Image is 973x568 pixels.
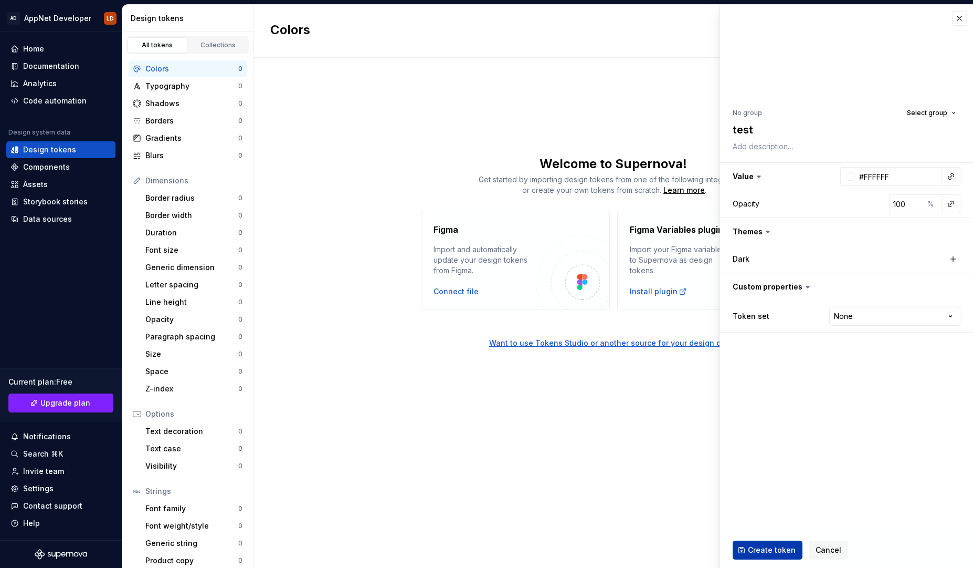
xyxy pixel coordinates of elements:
div: Dimensions [145,175,242,186]
div: 0 [238,350,242,358]
a: Font family0 [141,500,247,517]
button: Search ⌘K [6,446,115,462]
div: Components [23,162,70,172]
div: AppNet Developer [24,13,91,24]
button: Select group [902,106,960,120]
h2: Colors [270,22,310,40]
div: Search ⌘K [23,449,63,459]
div: Size [145,349,238,359]
div: Generic dimension [145,262,238,273]
div: 0 [238,82,242,90]
div: 0 [238,315,242,324]
a: Shadows0 [129,95,247,112]
a: Invite team [6,463,115,480]
a: Install plugin [630,286,687,297]
a: Components [6,159,115,175]
div: Typography [145,81,238,91]
button: Contact support [6,498,115,514]
div: 0 [238,263,242,272]
div: 0 [238,194,242,202]
a: Opacity0 [141,311,247,328]
div: Options [145,409,242,419]
button: Help [6,515,115,532]
div: Line height [145,297,238,307]
div: Import your Figma variables to Supernova as design tokens. [630,244,733,276]
div: All tokens [131,41,184,49]
input: 100 [889,194,923,213]
div: Analytics [23,78,57,89]
div: 0 [238,445,242,453]
div: 0 [238,556,242,565]
button: Notifications [6,428,115,445]
a: Want to use Tokens Studio or another source for your design data? [253,309,973,348]
span: Create token [748,545,796,555]
label: Dark [733,254,749,264]
a: Generic dimension0 [141,259,247,276]
div: 0 [238,367,242,376]
a: Design tokens [6,141,115,158]
a: Z-index0 [141,380,247,397]
div: Generic string [145,538,238,549]
div: 0 [238,462,242,470]
div: Code automation [23,96,87,106]
a: Assets [6,176,115,193]
div: Border radius [145,193,238,203]
div: 0 [238,65,242,73]
div: 0 [238,211,242,220]
button: Connect file [433,286,479,297]
div: 0 [238,99,242,108]
div: Text decoration [145,426,238,437]
div: Want to use Tokens Studio or another source for your design data? [489,338,737,348]
div: Border width [145,210,238,221]
a: Paragraph spacing0 [141,328,247,345]
a: Font size0 [141,242,247,259]
a: Documentation [6,58,115,75]
a: Border width0 [141,207,247,224]
div: Contact support [23,501,82,511]
a: Home [6,40,115,57]
div: Font family [145,503,238,514]
div: 0 [238,427,242,436]
button: Cancel [809,541,848,560]
a: Letter spacing0 [141,276,247,293]
button: ADAppNet DeveloperLD [2,7,120,29]
svg: Supernova Logo [35,549,87,560]
a: Border radius0 [141,190,247,206]
a: Font weight/style0 [141,518,247,534]
a: Size0 [141,346,247,363]
div: Z-index [145,384,238,394]
div: Gradients [145,133,238,143]
div: Help [23,518,40,529]
div: 0 [238,539,242,548]
div: Paragraph spacing [145,332,238,342]
h4: Figma Variables plugin [630,223,723,236]
div: Borders [145,116,238,126]
a: Data sources [6,211,115,228]
div: 0 [238,385,242,393]
div: Opacity [145,314,238,325]
div: Assets [23,179,48,190]
div: 0 [238,522,242,530]
div: Invite team [23,466,64,477]
a: Learn more [663,185,705,195]
a: Visibility0 [141,458,247,474]
div: 0 [238,151,242,160]
div: Notifications [23,431,71,442]
div: Settings [23,483,54,494]
div: 0 [238,298,242,306]
span: Select group [907,109,947,117]
a: Line height0 [141,294,247,311]
div: Colors [145,64,238,74]
a: Space0 [141,363,247,380]
div: AD [7,12,20,25]
div: Welcome to Supernova! [253,156,973,172]
div: Space [145,366,238,377]
div: Strings [145,486,242,497]
a: Storybook stories [6,193,115,210]
label: Token set [733,311,769,322]
div: 0 [238,333,242,341]
div: Data sources [23,214,72,224]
